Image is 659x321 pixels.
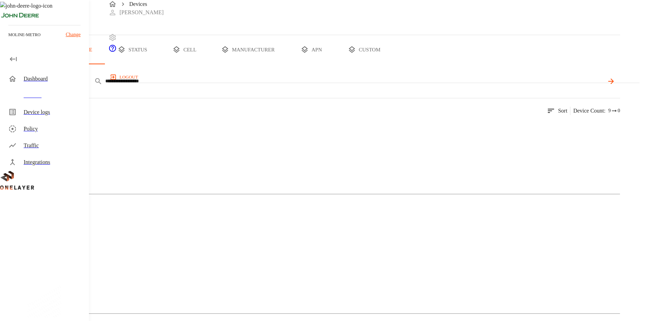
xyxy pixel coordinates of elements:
a: onelayer-support [108,48,117,53]
span: 0 [618,107,620,114]
p: Device count : [573,107,606,115]
a: logout [108,72,640,83]
p: [PERSON_NAME] [120,8,164,17]
li: 4 Models [14,208,620,217]
li: 403 Devices [14,200,620,208]
span: 9 [608,107,611,114]
span: Support Portal [108,48,117,53]
button: logout [108,72,141,83]
p: Sort [558,107,567,115]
